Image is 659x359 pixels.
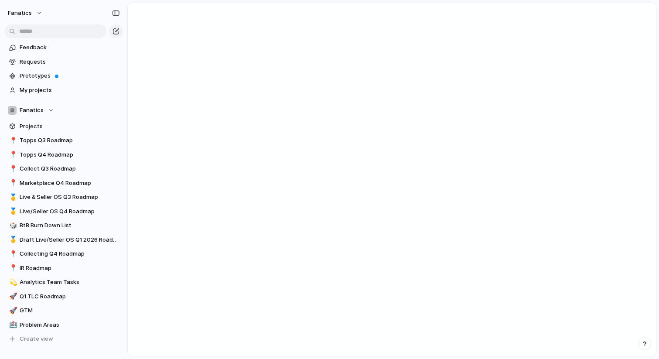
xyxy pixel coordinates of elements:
div: 📍 [9,136,15,146]
button: 📍 [8,250,17,258]
a: 📍Marketplace Q4 Roadmap [4,177,123,190]
a: Feedback [4,41,123,54]
a: 📍Topps Q3 Roadmap [4,134,123,147]
span: Collecting Q4 Roadmap [20,250,120,258]
span: Requests [20,58,120,66]
a: 🥇Live/Seller OS Q4 Roadmap [4,205,123,218]
div: 📍 [9,164,15,174]
a: 🚀Q1 TLC Roadmap [4,290,123,303]
a: 🚀GTM [4,304,123,317]
a: Projects [4,120,123,133]
button: 🥇 [8,193,17,202]
div: 🎲 [9,221,15,231]
span: IR Roadmap [20,264,120,273]
button: 📍 [8,150,17,159]
button: 🎲 [8,221,17,230]
button: 💫 [8,278,17,287]
a: 💫Analytics Team Tasks [4,276,123,289]
span: GTM [20,306,120,315]
button: 🚀 [8,292,17,301]
button: Fanatics [4,104,123,117]
a: My projects [4,84,123,97]
button: 📍 [8,164,17,173]
div: 📍 [9,263,15,273]
span: Collect Q3 Roadmap [20,164,120,173]
button: 🚀 [8,306,17,315]
button: 📍 [8,136,17,145]
button: 📍 [8,264,17,273]
a: Prototypes [4,69,123,82]
div: 💫 [9,277,15,287]
span: fanatics [8,9,32,17]
a: 🎲BtB Burn Down List [4,219,123,232]
button: 🥇 [8,236,17,244]
div: 🚀 [9,306,15,316]
button: 🏥 [8,321,17,329]
button: Create view [4,332,123,345]
div: 🥇 [9,235,15,245]
span: Fanatics [20,106,44,115]
a: 🥇Live & Seller OS Q3 Roadmap [4,191,123,204]
div: 📍 [9,178,15,188]
a: 📍Collecting Q4 Roadmap [4,247,123,260]
button: fanatics [4,6,47,20]
a: 🥇Draft Live/Seller OS Q1 2026 Roadmap [4,233,123,246]
span: Live/Seller OS Q4 Roadmap [20,207,120,216]
span: Q1 TLC Roadmap [20,292,120,301]
span: Topps Q4 Roadmap [20,150,120,159]
div: 🚀 [9,291,15,301]
span: Problem Areas [20,321,120,329]
span: Create view [20,335,53,343]
div: 📍 [9,150,15,160]
span: BtB Burn Down List [20,221,120,230]
span: Prototypes [20,72,120,80]
a: 📍IR Roadmap [4,262,123,275]
span: Projects [20,122,120,131]
span: Draft Live/Seller OS Q1 2026 Roadmap [20,236,120,244]
div: 🥇 [9,206,15,216]
div: 📍 [9,249,15,259]
a: Requests [4,55,123,68]
a: 📍Topps Q4 Roadmap [4,148,123,161]
span: Analytics Team Tasks [20,278,120,287]
button: 🥇 [8,207,17,216]
div: 🥇 [9,192,15,202]
span: Feedback [20,43,120,52]
span: Topps Q3 Roadmap [20,136,120,145]
span: Marketplace Q4 Roadmap [20,179,120,188]
div: 🏥 [9,320,15,330]
a: 🏥Problem Areas [4,318,123,332]
span: Live & Seller OS Q3 Roadmap [20,193,120,202]
span: My projects [20,86,120,95]
a: 📍Collect Q3 Roadmap [4,162,123,175]
button: 📍 [8,179,17,188]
